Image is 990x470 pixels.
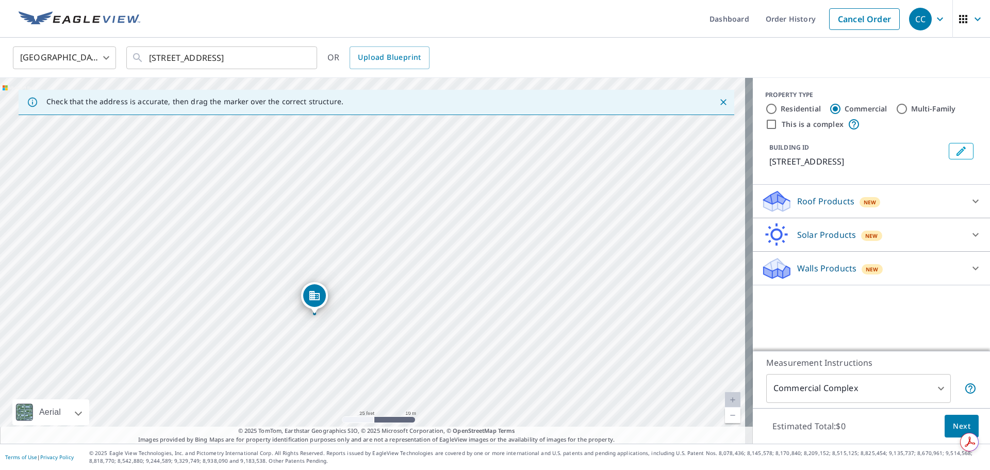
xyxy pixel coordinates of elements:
[864,198,877,206] span: New
[5,454,74,460] p: |
[725,392,740,408] a: Current Level 20, Zoom In Disabled
[19,11,140,27] img: EV Logo
[358,51,421,64] span: Upload Blueprint
[89,449,985,465] p: © 2025 Eagle View Technologies, Inc. and Pictometry International Corp. All Rights Reserved. Repo...
[781,104,821,114] label: Residential
[498,427,515,434] a: Terms
[761,222,982,247] div: Solar ProductsNew
[797,195,854,207] p: Roof Products
[13,43,116,72] div: [GEOGRAPHIC_DATA]
[765,90,978,100] div: PROPERTY TYPE
[764,415,854,437] p: Estimated Total: $0
[797,229,856,241] p: Solar Products
[36,399,64,425] div: Aerial
[327,46,430,69] div: OR
[761,256,982,281] div: Walls ProductsNew
[964,382,977,395] span: Each building may require a separate measurement report; if so, your account will be billed per r...
[5,453,37,461] a: Terms of Use
[865,232,878,240] span: New
[766,374,951,403] div: Commercial Complex
[845,104,887,114] label: Commercial
[149,43,296,72] input: Search by address or latitude-longitude
[911,104,956,114] label: Multi-Family
[766,356,977,369] p: Measurement Instructions
[953,420,970,433] span: Next
[769,155,945,168] p: [STREET_ADDRESS]
[949,143,973,159] button: Edit building 1
[40,453,74,461] a: Privacy Policy
[761,189,982,214] div: Roof ProductsNew
[797,262,856,274] p: Walls Products
[350,46,429,69] a: Upload Blueprint
[769,143,809,152] p: BUILDING ID
[725,408,740,423] a: Current Level 20, Zoom Out
[453,427,496,434] a: OpenStreetMap
[46,97,343,106] p: Check that the address is accurate, then drag the marker over the correct structure.
[782,119,844,129] label: This is a complex
[945,415,979,438] button: Next
[866,265,879,273] span: New
[909,8,932,30] div: CC
[12,399,89,425] div: Aerial
[717,95,730,109] button: Close
[829,8,900,30] a: Cancel Order
[238,427,515,435] span: © 2025 TomTom, Earthstar Geographics SIO, © 2025 Microsoft Corporation, ©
